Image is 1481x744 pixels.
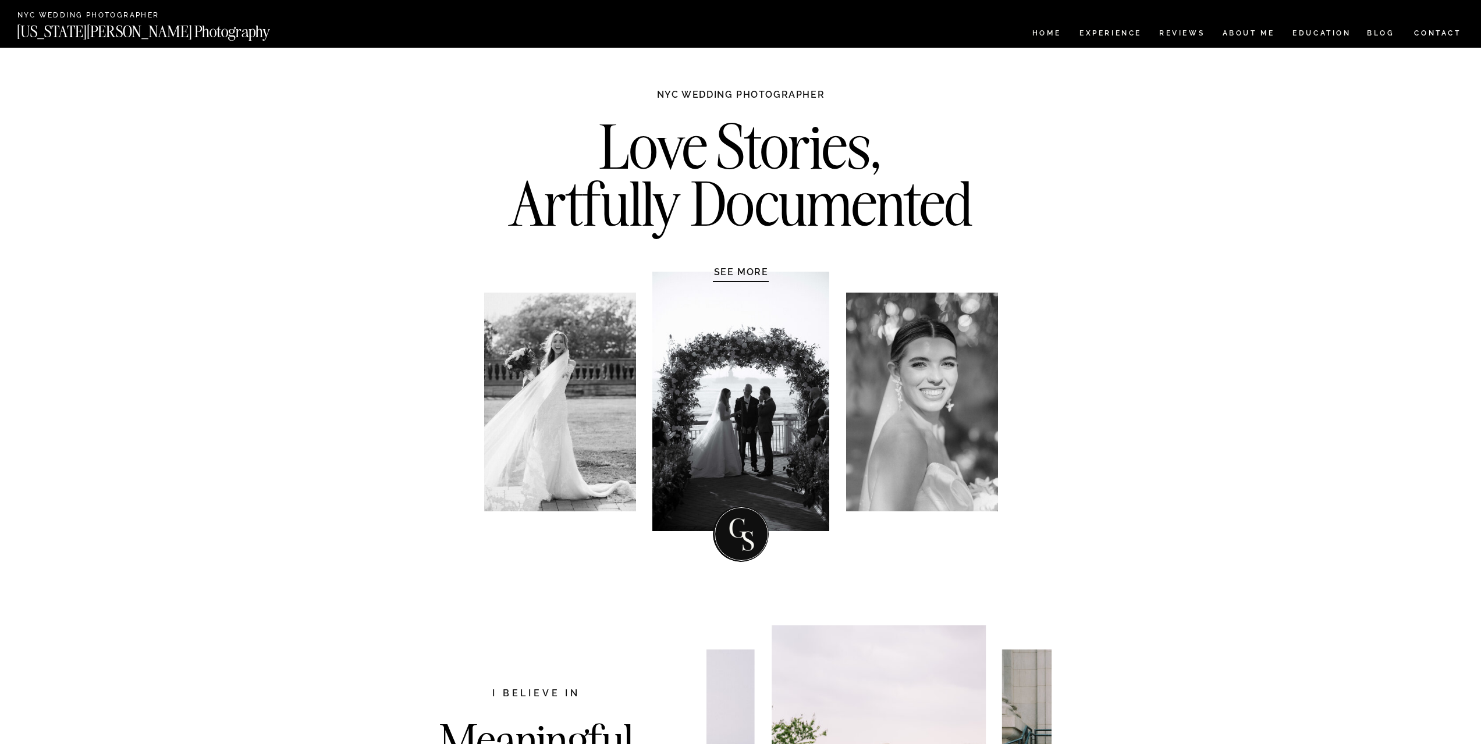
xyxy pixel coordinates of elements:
[1079,30,1141,40] a: Experience
[1413,27,1462,40] a: CONTACT
[17,12,193,20] a: NYC Wedding Photographer
[17,24,309,34] a: [US_STATE][PERSON_NAME] Photography
[1159,30,1203,40] a: REVIEWS
[632,88,850,112] h1: NYC WEDDING PHOTOGRAPHER
[1291,30,1352,40] a: EDUCATION
[1367,30,1395,40] a: BLOG
[1222,30,1275,40] a: ABOUT ME
[431,686,642,702] h2: I believe in
[1030,30,1063,40] a: HOME
[497,118,985,240] h2: Love Stories, Artfully Documented
[686,266,797,277] a: SEE MORE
